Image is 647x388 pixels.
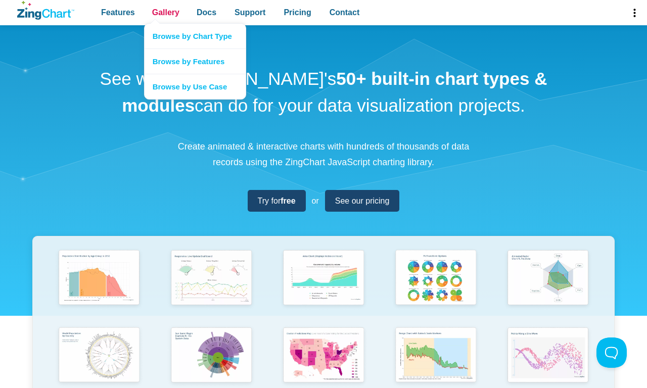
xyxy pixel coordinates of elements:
p: Create animated & interactive charts with hundreds of thousands of data records using the ZingCha... [172,139,475,170]
a: Browse by Use Case [145,74,246,99]
a: Try forfree [248,190,306,212]
span: Features [101,6,135,19]
h1: See what [PERSON_NAME]'s can do for your data visualization projects. [96,66,551,119]
a: Pie Transform Options [380,247,492,324]
img: Pie Transform Options [391,247,481,311]
a: Area Chart (Displays Nodes on Hover) [267,247,380,324]
img: Sun Burst Plugin Example ft. File System Data [166,324,256,387]
span: Gallery [152,6,179,19]
span: Try for [258,194,296,208]
a: Browse by Chart Type [145,24,246,48]
span: Contact [330,6,360,19]
a: ZingChart Logo. Click to return to the homepage [17,1,74,20]
a: Population Distribution by Age Group in 2052 [43,247,155,324]
img: Area Chart (Displays Nodes on Hover) [279,247,368,311]
a: Browse by Features [145,48,246,74]
strong: 50+ built-in chart types & modules [122,69,547,115]
img: Points Along a Sine Wave [503,324,593,388]
img: Population Distribution by Age Group in 2052 [54,247,144,311]
strong: free [281,197,295,205]
a: Responsive Live Update Dashboard [155,247,267,324]
img: Election Predictions Map [279,324,368,388]
img: Range Chart with Rultes & Scale Markers [391,324,481,388]
span: Docs [197,6,216,19]
span: Pricing [284,6,311,19]
img: World Population by Country [54,324,144,388]
span: Support [235,6,265,19]
img: Animated Radar Chart ft. Pet Data [503,247,593,311]
a: See our pricing [325,190,400,212]
span: See our pricing [335,194,390,208]
iframe: Toggle Customer Support [596,337,627,368]
img: Responsive Live Update Dashboard [166,247,256,311]
a: Animated Radar Chart ft. Pet Data [492,247,604,324]
span: or [312,194,319,208]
